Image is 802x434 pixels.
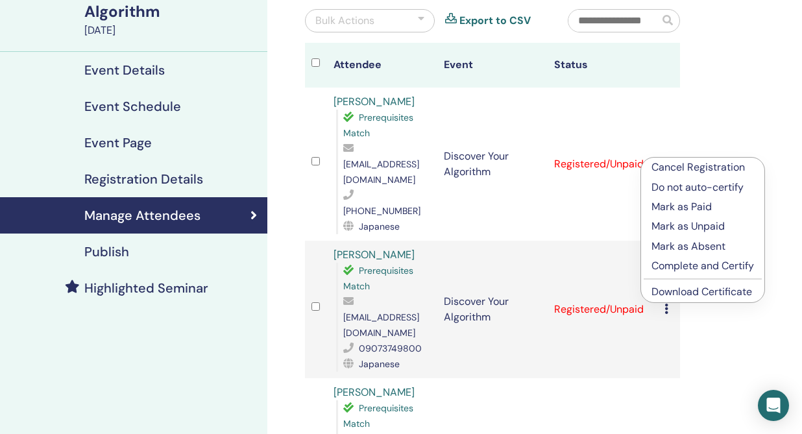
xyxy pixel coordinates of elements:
[651,199,754,215] p: Mark as Paid
[651,285,752,298] a: Download Certificate
[359,343,422,354] span: 09073749800
[459,13,531,29] a: Export to CSV
[315,13,374,29] div: Bulk Actions
[548,43,658,88] th: Status
[651,160,754,175] p: Cancel Registration
[651,239,754,254] p: Mark as Absent
[343,205,420,217] span: [PHONE_NUMBER]
[651,258,754,274] p: Complete and Certify
[327,43,437,88] th: Attendee
[84,23,260,38] div: [DATE]
[343,311,419,339] span: [EMAIL_ADDRESS][DOMAIN_NAME]
[343,158,419,186] span: [EMAIL_ADDRESS][DOMAIN_NAME]
[758,390,789,421] div: Open Intercom Messenger
[84,244,129,259] h4: Publish
[84,171,203,187] h4: Registration Details
[343,402,413,429] span: Prerequisites Match
[651,219,754,234] p: Mark as Unpaid
[343,265,413,292] span: Prerequisites Match
[84,280,208,296] h4: Highlighted Seminar
[651,180,754,195] p: Do not auto-certify
[359,221,400,232] span: Japanese
[437,43,548,88] th: Event
[359,358,400,370] span: Japanese
[334,95,415,108] a: [PERSON_NAME]
[334,385,415,399] a: [PERSON_NAME]
[437,88,548,241] td: Discover Your Algorithm
[84,99,181,114] h4: Event Schedule
[84,135,152,151] h4: Event Page
[437,241,548,378] td: Discover Your Algorithm
[343,112,413,139] span: Prerequisites Match
[84,208,200,223] h4: Manage Attendees
[84,62,165,78] h4: Event Details
[334,248,415,261] a: [PERSON_NAME]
